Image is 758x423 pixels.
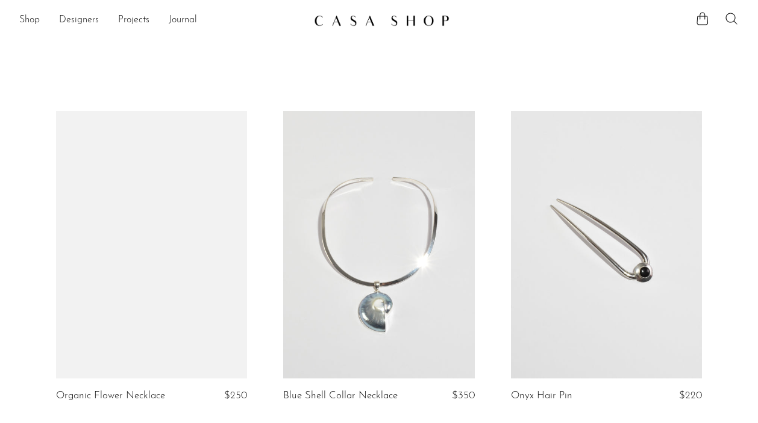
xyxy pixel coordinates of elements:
[56,390,165,401] a: Organic Flower Necklace
[19,10,304,31] nav: Desktop navigation
[118,13,149,28] a: Projects
[169,13,197,28] a: Journal
[19,13,40,28] a: Shop
[511,390,572,401] a: Onyx Hair Pin
[452,390,475,401] span: $350
[224,390,247,401] span: $250
[283,390,398,401] a: Blue Shell Collar Necklace
[19,10,304,31] ul: NEW HEADER MENU
[679,390,702,401] span: $220
[59,13,99,28] a: Designers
